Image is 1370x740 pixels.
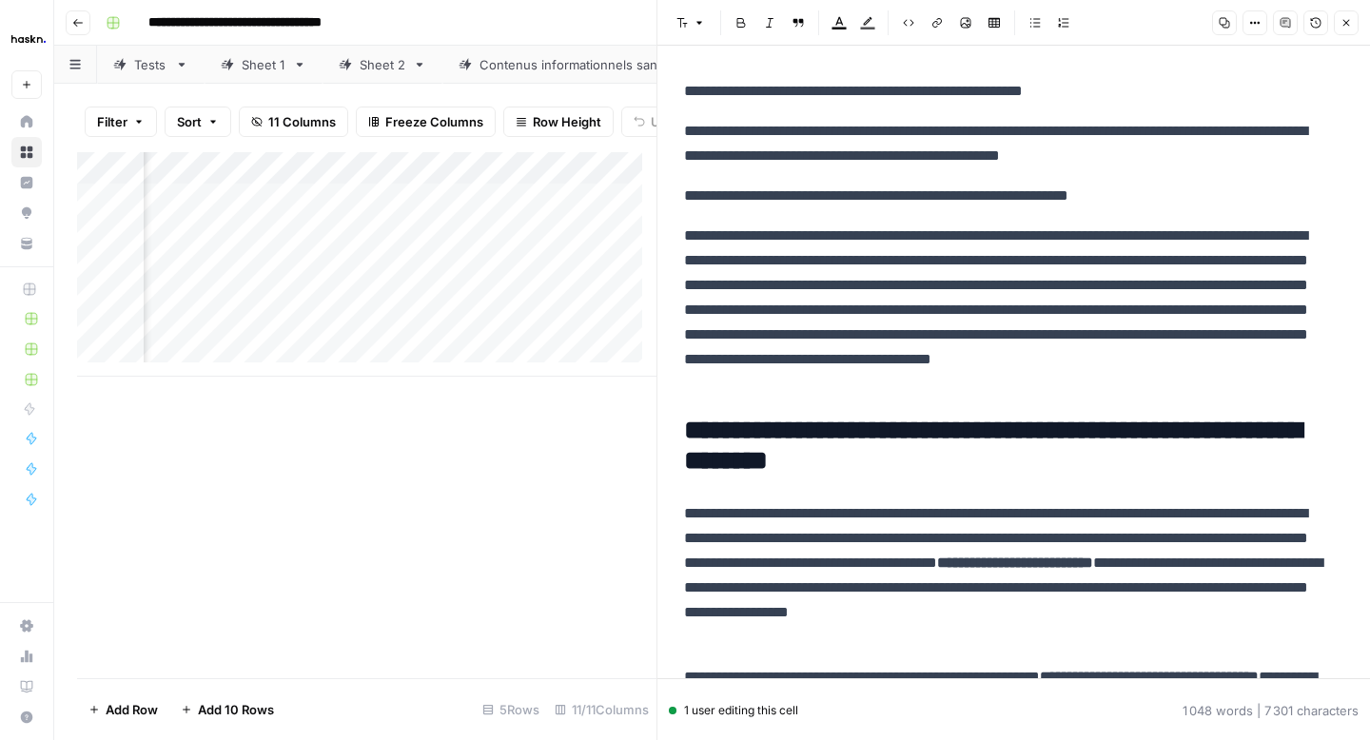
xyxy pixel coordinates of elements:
span: Row Height [533,112,601,131]
span: Freeze Columns [385,112,483,131]
span: Filter [97,112,127,131]
div: 11/11 Columns [547,694,656,725]
a: Settings [11,611,42,641]
a: Opportunities [11,198,42,228]
div: 5 Rows [475,694,547,725]
a: Sheet 1 [205,46,323,84]
a: Sheet 2 [323,46,442,84]
img: Haskn Logo [11,22,46,56]
button: Filter [85,107,157,137]
button: Add 10 Rows [169,694,285,725]
a: Usage [11,641,42,672]
span: Sort [177,112,202,131]
a: Insights [11,167,42,198]
button: Add Row [77,694,169,725]
button: 11 Columns [239,107,348,137]
a: Tests [97,46,205,84]
button: Workspace: Haskn [11,15,42,63]
a: Learning Hub [11,672,42,702]
span: Add 10 Rows [198,700,274,719]
a: Home [11,107,42,137]
button: Sort [165,107,231,137]
div: Sheet 1 [242,55,285,74]
button: Undo [621,107,695,137]
span: 11 Columns [268,112,336,131]
div: Contenus informationnels sans FAQ [479,55,692,74]
span: Add Row [106,700,158,719]
button: Help + Support [11,702,42,732]
button: Freeze Columns [356,107,496,137]
div: 1 048 words | 7 301 characters [1183,701,1359,720]
div: Sheet 2 [360,55,405,74]
a: Your Data [11,228,42,259]
div: 1 user editing this cell [669,702,798,719]
button: Row Height [503,107,614,137]
div: Tests [134,55,167,74]
a: Contenus informationnels sans FAQ [442,46,729,84]
a: Browse [11,137,42,167]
